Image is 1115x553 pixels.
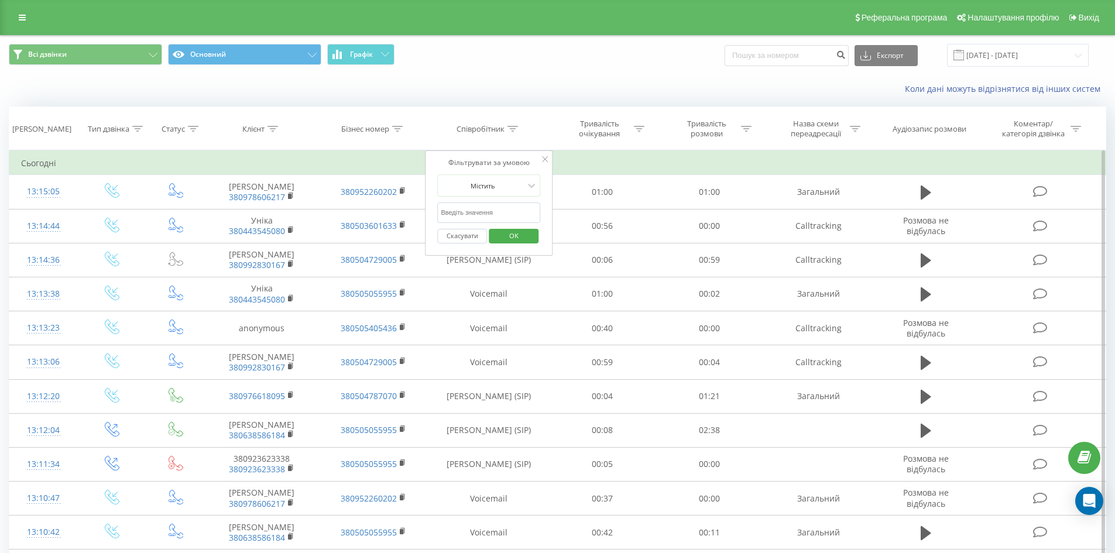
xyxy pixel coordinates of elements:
td: 00:00 [656,311,763,345]
div: 13:10:47 [21,487,66,510]
span: Розмова не відбулась [903,453,949,475]
div: 13:10:42 [21,521,66,544]
td: 01:00 [549,175,656,209]
button: Скасувати [437,229,487,243]
a: 380992830167 [229,362,285,373]
td: 00:40 [549,311,656,345]
td: Voicemail [429,516,549,549]
a: 380503601633 [341,220,397,231]
div: 13:13:38 [21,283,66,305]
a: 380978606217 [229,191,285,202]
td: 00:37 [549,482,656,516]
td: 00:42 [549,516,656,549]
div: Статус [162,124,185,134]
td: Calltracking [763,345,874,379]
a: 380505055955 [341,424,397,435]
td: [PERSON_NAME] [206,516,317,549]
a: 380505055955 [341,527,397,538]
td: Загальний [763,482,874,516]
td: 00:00 [656,482,763,516]
div: Тривалість розмови [675,119,738,139]
a: 380952260202 [341,493,397,504]
a: Коли дані можуть відрізнятися вiд інших систем [905,83,1106,94]
a: 380638586184 [229,430,285,441]
a: 380992830167 [229,259,285,270]
td: Загальний [763,379,874,413]
td: [PERSON_NAME] (SIP) [429,413,549,447]
div: Тип дзвінка [88,124,129,134]
td: 00:56 [549,209,656,243]
td: 00:04 [549,379,656,413]
a: 380976618095 [229,390,285,401]
td: 380923623338 [206,447,317,481]
span: Налаштування профілю [968,13,1059,22]
td: 00:00 [656,447,763,481]
td: [PERSON_NAME] [206,175,317,209]
a: 380505055955 [341,458,397,469]
div: 13:12:20 [21,385,66,408]
div: Open Intercom Messenger [1075,487,1103,515]
div: 13:13:06 [21,351,66,373]
span: Реферальна програма [862,13,948,22]
a: 380923623338 [229,463,285,475]
span: Всі дзвінки [28,50,67,59]
button: Графік [327,44,394,65]
div: 13:15:05 [21,180,66,203]
div: Фільтрувати за умовою [437,157,540,169]
td: 00:11 [656,516,763,549]
a: 380638586184 [229,532,285,543]
div: 13:12:04 [21,419,66,442]
td: Calltracking [763,243,874,277]
td: Уніка [206,277,317,311]
button: Експорт [855,45,918,66]
td: Уніка [206,209,317,243]
a: 380443545080 [229,225,285,236]
td: [PERSON_NAME] [206,243,317,277]
div: Коментар/категорія дзвінка [999,119,1068,139]
td: Calltracking [763,209,874,243]
input: Введіть значення [437,202,540,223]
a: 380504729005 [341,356,397,367]
td: 00:06 [549,243,656,277]
td: 00:05 [549,447,656,481]
div: 13:14:44 [21,215,66,238]
div: Назва схеми переадресації [784,119,847,139]
td: Voicemail [429,311,549,345]
span: Вихід [1079,13,1099,22]
div: Аудіозапис розмови [893,124,966,134]
div: 13:11:34 [21,453,66,476]
a: 380443545080 [229,294,285,305]
div: Бізнес номер [341,124,389,134]
td: [PERSON_NAME] (SIP) [429,447,549,481]
td: 00:59 [656,243,763,277]
td: 01:00 [549,277,656,311]
td: 00:08 [549,413,656,447]
a: 380952260202 [341,186,397,197]
span: Розмова не відбулась [903,215,949,236]
div: [PERSON_NAME] [12,124,71,134]
span: Розмова не відбулась [903,487,949,509]
div: 13:13:23 [21,317,66,339]
div: Співробітник [457,124,505,134]
span: Графік [350,50,373,59]
input: Пошук за номером [725,45,849,66]
td: 00:00 [656,209,763,243]
div: Тривалість очікування [568,119,631,139]
td: [PERSON_NAME] [206,413,317,447]
span: OK [498,226,530,245]
td: [PERSON_NAME] (SIP) [429,379,549,413]
td: 01:21 [656,379,763,413]
td: Voicemail [429,345,549,379]
td: Загальний [763,175,874,209]
a: 380505405436 [341,322,397,334]
button: Основний [168,44,321,65]
td: 01:00 [656,175,763,209]
td: anonymous [206,311,317,345]
td: Загальний [763,277,874,311]
td: 00:02 [656,277,763,311]
td: Загальний [763,516,874,549]
div: 13:14:36 [21,249,66,272]
td: Voicemail [429,277,549,311]
td: Calltracking [763,311,874,345]
td: 00:59 [549,345,656,379]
